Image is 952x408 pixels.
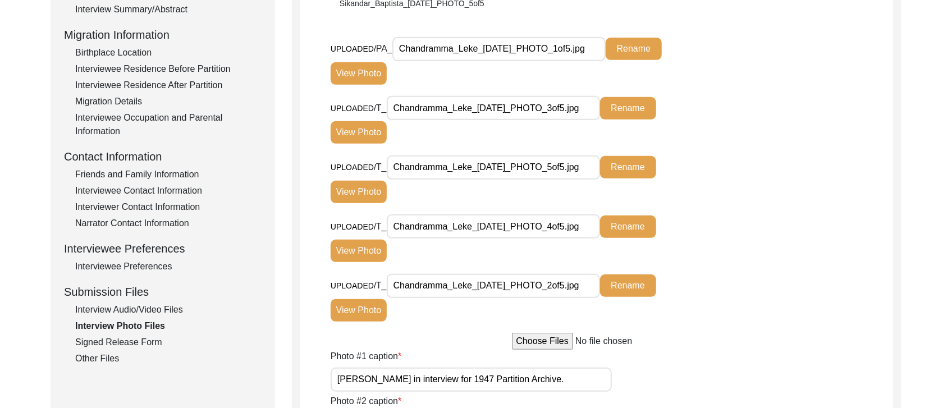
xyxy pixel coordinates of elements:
[75,352,262,365] div: Other Files
[64,240,262,257] div: Interviewee Preferences
[75,168,262,181] div: Friends and Family Information
[331,44,376,53] span: UPLOADED/
[64,148,262,165] div: Contact Information
[75,184,262,198] div: Interviewee Contact Information
[75,46,262,59] div: Birthplace Location
[376,44,392,53] span: PA_
[75,336,262,349] div: Signed Release Form
[600,97,656,120] button: Rename
[75,303,262,317] div: Interview Audio/Video Files
[331,395,401,408] label: Photo #2 caption
[376,162,387,172] span: T_
[75,111,262,138] div: Interviewee Occupation and Parental Information
[600,156,656,178] button: Rename
[331,240,387,262] button: View Photo
[75,319,262,333] div: Interview Photo Files
[331,299,387,322] button: View Photo
[331,181,387,203] button: View Photo
[75,260,262,273] div: Interviewee Preferences
[331,350,401,363] label: Photo #1 caption
[75,95,262,108] div: Migration Details
[331,121,387,144] button: View Photo
[600,216,656,238] button: Rename
[64,26,262,43] div: Migration Information
[75,200,262,214] div: Interviewer Contact Information
[331,62,387,85] button: View Photo
[64,283,262,300] div: Submission Files
[75,217,262,230] div: Narrator Contact Information
[331,163,376,172] span: UPLOADED/
[75,79,262,92] div: Interviewee Residence After Partition
[376,281,387,290] span: T_
[600,274,656,297] button: Rename
[376,103,387,113] span: T_
[75,3,262,16] div: Interview Summary/Abstract
[331,222,376,231] span: UPLOADED/
[75,62,262,76] div: Interviewee Residence Before Partition
[376,222,387,231] span: T_
[331,281,376,290] span: UPLOADED/
[331,104,376,113] span: UPLOADED/
[606,38,662,60] button: Rename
